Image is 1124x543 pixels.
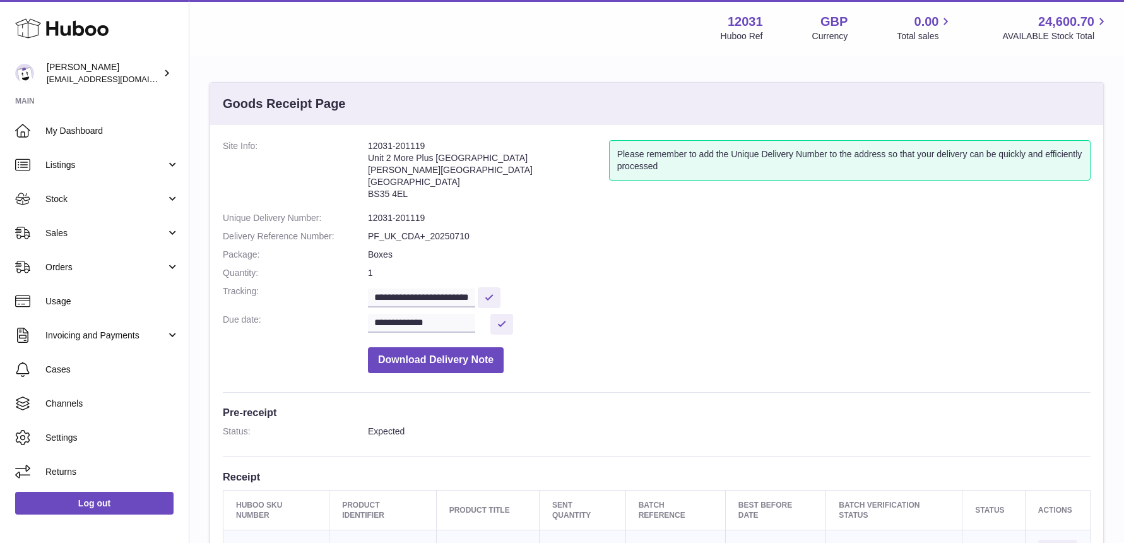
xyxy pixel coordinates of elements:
dd: Expected [368,426,1091,438]
strong: 12031 [728,13,763,30]
h3: Pre-receipt [223,405,1091,419]
span: Settings [45,432,179,444]
span: 0.00 [914,13,939,30]
div: Please remember to add the Unique Delivery Number to the address so that your delivery can be qui... [609,140,1091,181]
dt: Tracking: [223,285,368,307]
dt: Delivery Reference Number: [223,230,368,242]
th: Huboo SKU Number [223,490,329,530]
span: My Dashboard [45,125,179,137]
span: [EMAIL_ADDRESS][DOMAIN_NAME] [47,74,186,84]
span: Stock [45,193,166,205]
div: Huboo Ref [721,30,763,42]
span: Channels [45,398,179,410]
th: Batch Verification Status [826,490,962,530]
span: Cases [45,364,179,376]
address: 12031-201119 Unit 2 More Plus [GEOGRAPHIC_DATA] [PERSON_NAME][GEOGRAPHIC_DATA] [GEOGRAPHIC_DATA] ... [368,140,609,206]
th: Best Before Date [725,490,825,530]
h3: Goods Receipt Page [223,95,346,112]
button: Download Delivery Note [368,347,504,373]
th: Batch Reference [625,490,725,530]
dd: PF_UK_CDA+_20250710 [368,230,1091,242]
strong: GBP [820,13,848,30]
a: 24,600.70 AVAILABLE Stock Total [1002,13,1109,42]
dd: 12031-201119 [368,212,1091,224]
th: Status [962,490,1025,530]
span: AVAILABLE Stock Total [1002,30,1109,42]
a: Log out [15,492,174,515]
th: Product title [436,490,539,530]
span: Returns [45,466,179,478]
dt: Status: [223,426,368,438]
dt: Unique Delivery Number: [223,212,368,224]
span: Orders [45,261,166,273]
div: [PERSON_NAME] [47,61,160,85]
dt: Package: [223,249,368,261]
div: Currency [812,30,848,42]
dt: Due date: [223,314,368,335]
dd: 1 [368,267,1091,279]
span: Total sales [897,30,953,42]
span: Usage [45,295,179,307]
img: admin@makewellforyou.com [15,64,34,83]
span: Sales [45,227,166,239]
span: 24,600.70 [1038,13,1094,30]
dt: Quantity: [223,267,368,279]
span: Listings [45,159,166,171]
span: Invoicing and Payments [45,330,166,342]
h3: Receipt [223,470,1091,484]
a: 0.00 Total sales [897,13,953,42]
dt: Site Info: [223,140,368,206]
th: Actions [1025,490,1090,530]
th: Product Identifier [329,490,437,530]
th: Sent Quantity [539,490,625,530]
dd: Boxes [368,249,1091,261]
